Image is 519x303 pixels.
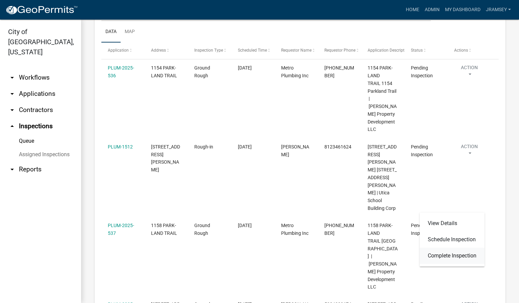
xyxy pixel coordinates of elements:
[194,65,210,78] span: Ground Rough
[108,48,129,53] span: Application
[368,144,397,211] span: 2315 ALLISON LANE 2315 Allison Lane | Utica School Building Corp
[121,21,139,43] a: Map
[151,223,177,236] span: 1158 PARK-LAND TRAIL
[324,48,355,53] span: Requestor Phone
[188,43,231,59] datatable-header-cell: Inspection Type
[368,65,397,132] span: 1154 PARK-LAND TRAIL 1154 Parkland Trail | Ellings Property Development LLC
[368,223,398,290] span: 1158 PARK-LAND TRAIL 1158 Parkland Trail | Ellings Property Development LLC
[238,222,268,229] div: [DATE]
[231,43,274,59] datatable-header-cell: Scheduled Time
[151,144,180,172] span: 2315 ALLISON LANE
[324,223,354,236] span: 812-246-0229
[420,213,485,267] div: Action
[238,48,267,53] span: Scheduled Time
[101,43,145,59] datatable-header-cell: Application
[422,3,442,16] a: Admin
[8,122,16,130] i: arrow_drop_up
[8,106,16,114] i: arrow_drop_down
[448,43,491,59] datatable-header-cell: Actions
[108,144,133,149] a: PLUM-1512
[411,144,433,157] span: Pending Inspection
[318,43,361,59] datatable-header-cell: Requestor Phone
[361,43,404,59] datatable-header-cell: Application Description
[420,231,485,248] a: Schedule Inspection
[442,3,483,16] a: My Dashboard
[108,223,134,236] a: PLUM-2025-537
[238,64,268,72] div: [DATE]
[411,48,423,53] span: Status
[281,65,308,78] span: Metro Plumbing Inc
[403,3,422,16] a: Home
[151,65,177,78] span: 1154 PARK-LAND TRAIL
[420,215,485,231] a: View Details
[101,21,121,43] a: Data
[411,65,433,78] span: Pending Inspection
[281,48,312,53] span: Requestor Name
[281,223,308,236] span: Metro Plumbing Inc
[108,65,134,78] a: PLUM-2025-536
[411,223,433,236] span: Pending Inspection
[368,48,410,53] span: Application Description
[238,143,268,151] div: [DATE]
[454,64,485,81] button: Action
[483,3,514,16] a: jramsey
[324,65,354,78] span: 812-246-0229
[274,43,318,59] datatable-header-cell: Requestor Name
[324,144,351,149] span: 8123461624
[151,48,166,53] span: Address
[145,43,188,59] datatable-header-cell: Address
[194,223,210,236] span: Ground Rough
[194,48,223,53] span: Inspection Type
[420,248,485,264] a: Complete Inspection
[454,48,468,53] span: Actions
[404,43,448,59] datatable-header-cell: Status
[454,143,485,160] button: Action
[281,144,309,157] span: Jeremy Ramsey
[194,144,213,149] span: Rough-in
[8,90,16,98] i: arrow_drop_down
[8,74,16,82] i: arrow_drop_down
[8,165,16,173] i: arrow_drop_down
